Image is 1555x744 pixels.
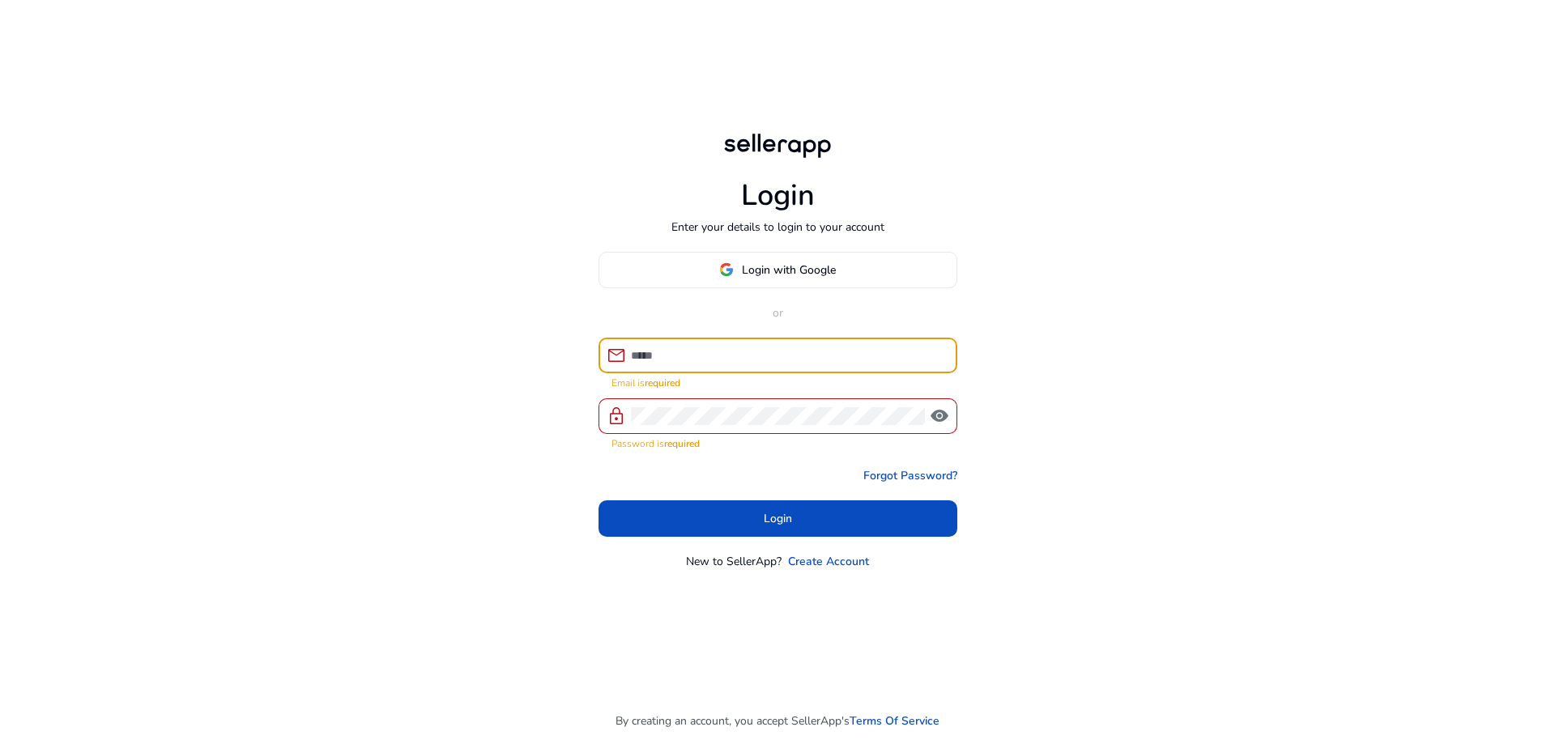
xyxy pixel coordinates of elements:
[741,178,815,213] h1: Login
[645,376,680,389] strong: required
[850,712,939,729] a: Terms Of Service
[764,510,792,527] span: Login
[788,553,869,570] a: Create Account
[607,406,626,426] span: lock
[599,252,957,288] button: Login with Google
[599,500,957,537] button: Login
[863,467,957,484] a: Forgot Password?
[611,373,944,390] mat-error: Email is
[664,437,700,450] strong: required
[719,262,734,277] img: google-logo.svg
[742,261,836,278] span: Login with Google
[930,406,949,426] span: visibility
[611,434,944,451] mat-error: Password is
[607,346,626,365] span: mail
[671,219,884,236] p: Enter your details to login to your account
[686,553,782,570] p: New to SellerApp?
[599,304,957,321] p: or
